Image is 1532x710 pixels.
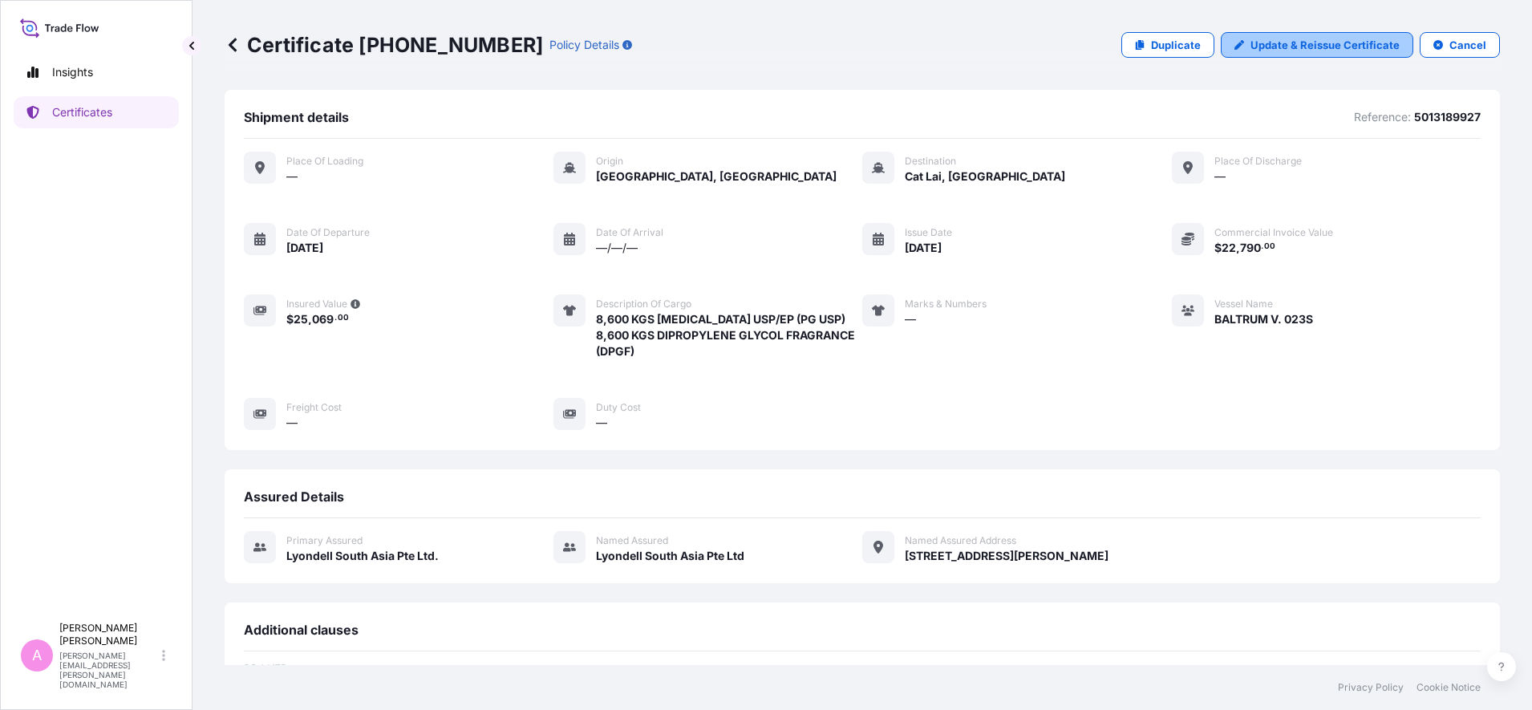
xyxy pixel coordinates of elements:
span: Freight Cost [286,401,342,414]
p: Reference: [1354,109,1411,125]
p: [PERSON_NAME] [PERSON_NAME] [59,622,159,647]
span: Lyondell South Asia Pte Ltd [596,548,744,564]
span: $ [1214,242,1222,254]
span: Named Assured [596,534,668,547]
span: [GEOGRAPHIC_DATA], [GEOGRAPHIC_DATA] [596,168,837,185]
span: Date of departure [286,226,370,239]
p: [PERSON_NAME][EMAIL_ADDRESS][PERSON_NAME][DOMAIN_NAME] [59,651,159,689]
span: Shipment details [244,109,349,125]
span: — [286,168,298,185]
span: — [1214,168,1226,185]
span: Issue Date [905,226,952,239]
span: [DATE] [286,240,323,256]
span: 00 [1264,244,1275,250]
span: . [334,315,337,321]
span: , [1236,242,1240,254]
span: , [308,314,312,325]
span: — [286,415,298,431]
button: Cancel [1420,32,1500,58]
span: Lyondell South Asia Pte Ltd. [286,548,439,564]
span: Assured Details [244,489,344,505]
span: Place of discharge [1214,155,1302,168]
span: Destination [905,155,956,168]
a: Update & Reissue Certificate [1221,32,1413,58]
span: [DATE] [905,240,942,256]
span: Description of cargo [596,298,691,310]
a: Privacy Policy [1338,681,1404,694]
span: 790 [1240,242,1261,254]
span: Insured Value [286,298,347,310]
span: BALTRUM V. 023S [1214,311,1313,327]
span: Primary assured [286,534,363,547]
span: 22 [1222,242,1236,254]
span: Duty Cost [596,401,641,414]
span: $ [286,314,294,325]
span: 069 [312,314,334,325]
span: Cat Lai, [GEOGRAPHIC_DATA] [905,168,1065,185]
span: 8,600 KGS [MEDICAL_DATA] USP/EP (PG USP) 8,600 KGS DIPROPYLENE GLYCOL FRAGRANCE (DPGF) [596,311,863,359]
span: — [905,311,916,327]
p: Duplicate [1151,37,1201,53]
span: Origin [596,155,623,168]
a: Insights [14,56,179,88]
span: Commercial Invoice Value [1214,226,1333,239]
a: Cookie Notice [1416,681,1481,694]
span: A [32,647,42,663]
span: . [1261,244,1263,250]
span: Vessel Name [1214,298,1273,310]
p: Cancel [1449,37,1486,53]
p: Insights [52,64,93,80]
span: [STREET_ADDRESS][PERSON_NAME] [905,548,1108,564]
p: Certificate [PHONE_NUMBER] [225,32,543,58]
span: 25 [294,314,308,325]
span: Marks & Numbers [905,298,987,310]
span: Date of arrival [596,226,663,239]
span: — [596,415,607,431]
span: Additional clauses [244,622,359,638]
a: Duplicate [1121,32,1214,58]
p: Policy Details [549,37,619,53]
span: Named Assured Address [905,534,1016,547]
p: Update & Reissue Certificate [1250,37,1400,53]
a: Certificates [14,96,179,128]
span: Place of Loading [286,155,363,168]
p: 5013189927 [1414,109,1481,125]
span: —/—/— [596,240,638,256]
p: Certificates [52,104,112,120]
span: 00 [338,315,349,321]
